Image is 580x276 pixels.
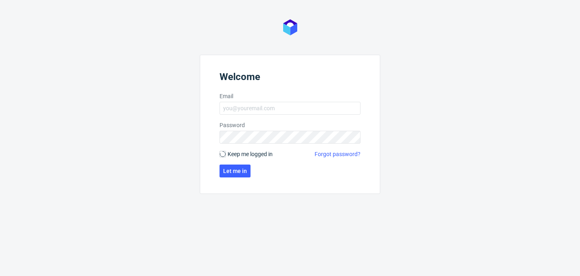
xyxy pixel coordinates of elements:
[220,121,360,129] label: Password
[228,150,273,158] span: Keep me logged in
[315,150,360,158] a: Forgot password?
[220,165,251,177] button: Let me in
[220,92,360,100] label: Email
[220,71,360,86] header: Welcome
[220,102,360,115] input: you@youremail.com
[223,168,247,174] span: Let me in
